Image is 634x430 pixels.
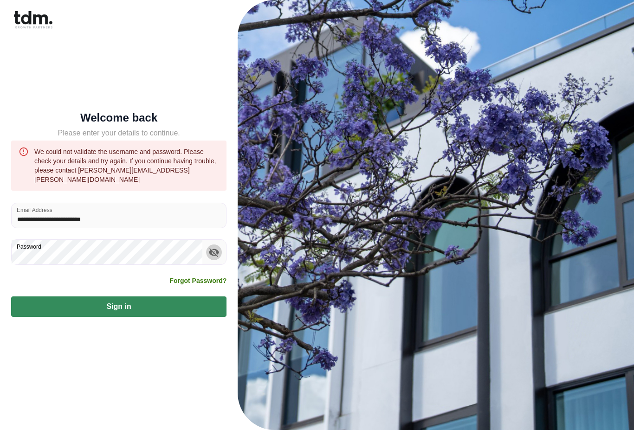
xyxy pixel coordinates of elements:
[169,276,226,285] a: Forgot Password?
[34,143,219,188] div: We could not validate the username and password. Please check your details and try again. If you ...
[11,128,226,139] h5: Please enter your details to continue.
[11,296,226,317] button: Sign in
[206,244,222,260] button: toggle password visibility
[11,113,226,122] h5: Welcome back
[17,243,41,250] label: Password
[17,206,52,214] label: Email Address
